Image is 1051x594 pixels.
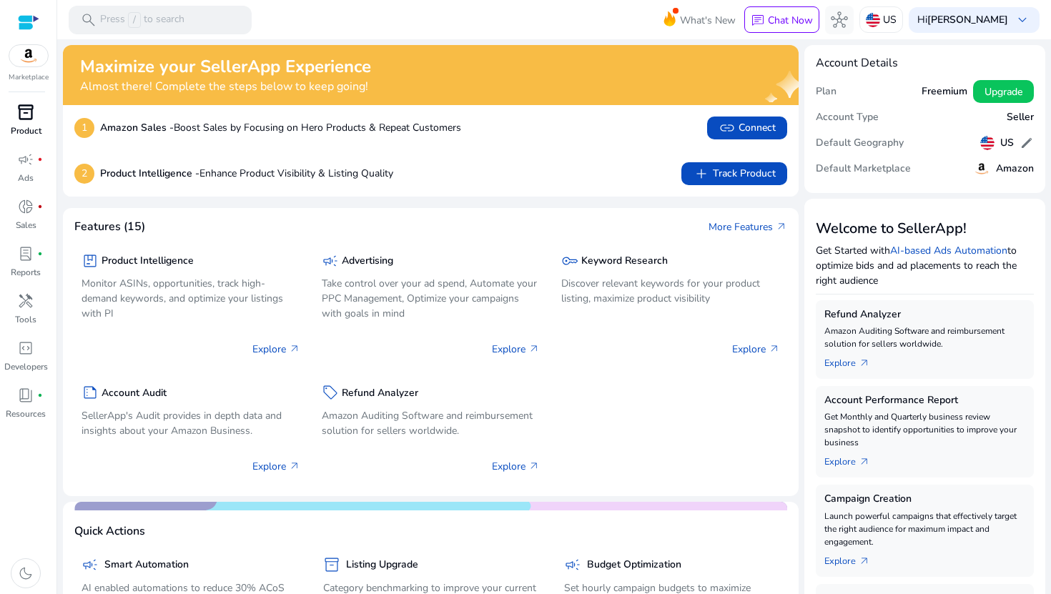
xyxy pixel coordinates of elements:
p: Marketplace [9,72,49,83]
span: campaign [82,556,99,573]
a: Explorearrow_outward [824,449,882,469]
p: Boost Sales by Focusing on Hero Products & Repeat Customers [100,120,461,135]
span: handyman [17,292,34,310]
b: Product Intelligence - [100,167,199,180]
p: Press to search [100,12,184,28]
span: fiber_manual_record [37,392,43,398]
span: campaign [564,556,581,573]
h5: Plan [816,86,837,98]
p: Take control over your ad spend, Automate your PPC Management, Optimize your campaigns with goals... [322,276,541,321]
span: search [80,11,97,29]
button: chatChat Now [744,6,819,34]
b: [PERSON_NAME] [927,13,1008,26]
p: Amazon Auditing Software and reimbursement solution for sellers worldwide. [322,408,541,438]
img: amazon.svg [9,45,48,66]
span: Upgrade [985,84,1022,99]
a: More Featuresarrow_outward [709,219,787,234]
span: inventory_2 [323,556,340,573]
a: AI-based Ads Automation [890,244,1007,257]
span: fiber_manual_record [37,251,43,257]
span: book_4 [17,387,34,404]
p: Ads [18,172,34,184]
span: add [693,165,710,182]
span: sell [322,384,339,401]
span: package [82,252,99,269]
span: / [128,12,141,28]
button: hub [825,6,854,34]
span: campaign [17,151,34,168]
span: arrow_outward [528,343,540,355]
p: Get Monthly and Quarterly business review snapshot to identify opportunities to improve your busi... [824,410,1026,449]
h5: Listing Upgrade [346,559,418,571]
p: 1 [74,118,94,138]
span: Track Product [693,165,776,182]
h4: Features (15) [74,220,145,234]
p: Explore [492,459,540,474]
p: Hi [917,15,1008,25]
span: Connect [719,119,776,137]
span: donut_small [17,198,34,215]
p: Chat Now [768,14,813,27]
h5: Product Intelligence [102,255,194,267]
button: Upgrade [973,80,1034,103]
p: Enhance Product Visibility & Listing Quality [100,166,393,181]
p: US [883,7,897,32]
button: addTrack Product [681,162,787,185]
p: Explore [492,342,540,357]
span: link [719,119,736,137]
h4: Quick Actions [74,525,145,538]
span: arrow_outward [859,555,870,567]
p: Product [11,124,41,137]
h5: Seller [1007,112,1034,124]
span: chat [751,14,765,28]
p: Explore [732,342,780,357]
p: Developers [4,360,48,373]
span: What's New [680,8,736,33]
p: Sales [16,219,36,232]
h5: Account Audit [102,387,167,400]
span: arrow_outward [776,221,787,232]
span: dark_mode [17,565,34,582]
span: arrow_outward [769,343,780,355]
h3: Welcome to SellerApp! [816,220,1035,237]
h5: Budget Optimization [587,559,681,571]
span: lab_profile [17,245,34,262]
span: fiber_manual_record [37,157,43,162]
h5: Refund Analyzer [824,309,1026,321]
span: keyboard_arrow_down [1014,11,1031,29]
span: arrow_outward [528,460,540,472]
p: 2 [74,164,94,184]
span: arrow_outward [859,456,870,467]
p: Get Started with to optimize bids and ad placements to reach the right audience [816,243,1035,288]
h5: Default Marketplace [816,163,911,175]
span: arrow_outward [289,343,300,355]
h5: Advertising [342,255,393,267]
h5: Account Performance Report [824,395,1026,407]
span: hub [831,11,848,29]
h2: Maximize your SellerApp Experience [80,56,371,77]
span: arrow_outward [289,460,300,472]
p: Launch powerful campaigns that effectively target the right audience for maximum impact and engag... [824,510,1026,548]
h5: Freemium [922,86,967,98]
span: key [561,252,578,269]
p: Explore [252,342,300,357]
span: summarize [82,384,99,401]
b: Amazon Sales - [100,121,174,134]
img: us.svg [866,13,880,27]
span: inventory_2 [17,104,34,121]
span: fiber_manual_record [37,204,43,209]
p: SellerApp's Audit provides in depth data and insights about your Amazon Business. [82,408,300,438]
img: us.svg [980,136,995,150]
h5: Campaign Creation [824,493,1026,505]
p: Discover relevant keywords for your product listing, maximize product visibility [561,276,780,306]
span: arrow_outward [859,357,870,369]
span: campaign [322,252,339,269]
p: Explore [252,459,300,474]
h5: Amazon [996,163,1034,175]
img: amazon.svg [973,160,990,177]
h5: Smart Automation [104,559,189,571]
span: edit [1020,136,1034,150]
a: Explorearrow_outward [824,548,882,568]
p: Reports [11,266,41,279]
h5: Default Geography [816,137,904,149]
